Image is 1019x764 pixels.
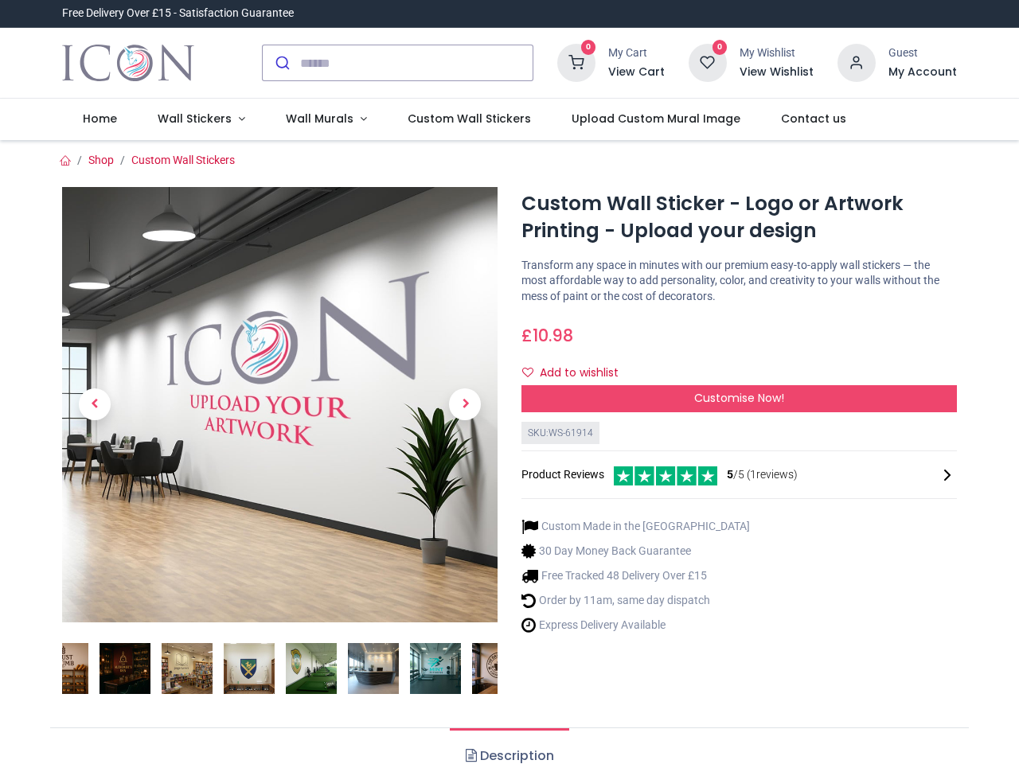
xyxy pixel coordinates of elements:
[623,6,957,21] iframe: Customer reviews powered by Trustpilot
[521,464,957,485] div: Product Reviews
[521,518,750,535] li: Custom Made in the [GEOGRAPHIC_DATA]
[740,45,814,61] div: My Wishlist
[472,643,523,694] img: Custom Wall Sticker - Logo or Artwork Printing - Upload your design
[694,390,784,406] span: Customise Now!
[138,99,266,140] a: Wall Stickers
[62,41,193,85] a: Logo of Icon Wall Stickers
[713,40,728,55] sup: 0
[62,6,294,21] div: Free Delivery Over £15 - Satisfaction Guarantee
[781,111,846,127] span: Contact us
[521,324,573,347] span: £
[888,45,957,61] div: Guest
[62,41,193,85] img: Icon Wall Stickers
[286,643,337,694] img: Custom Wall Sticker - Logo or Artwork Printing - Upload your design
[557,56,595,68] a: 0
[727,468,733,481] span: 5
[37,643,88,694] img: Custom Wall Sticker - Logo or Artwork Printing - Upload your design
[888,64,957,80] a: My Account
[572,111,740,127] span: Upload Custom Mural Image
[79,388,111,420] span: Previous
[521,567,750,584] li: Free Tracked 48 Delivery Over £15
[88,154,114,166] a: Shop
[224,643,275,694] img: Custom Wall Sticker - Logo or Artwork Printing - Upload your design
[158,111,232,127] span: Wall Stickers
[533,324,573,347] span: 10.98
[521,360,632,387] button: Add to wishlistAdd to wishlist
[286,111,353,127] span: Wall Murals
[83,111,117,127] span: Home
[62,187,498,622] img: Custom Wall Sticker - Logo or Artwork Printing - Upload your design
[408,111,531,127] span: Custom Wall Stickers
[162,643,213,694] img: Custom Wall Sticker - Logo or Artwork Printing - Upload your design
[100,643,150,694] img: Custom Wall Sticker - Logo or Artwork Printing - Upload your design
[131,154,235,166] a: Custom Wall Stickers
[521,258,957,305] p: Transform any space in minutes with our premium easy-to-apply wall stickers — the most affordable...
[263,45,300,80] button: Submit
[449,388,481,420] span: Next
[689,56,727,68] a: 0
[265,99,387,140] a: Wall Murals
[62,252,127,557] a: Previous
[608,64,665,80] a: View Cart
[432,252,498,557] a: Next
[521,617,750,633] li: Express Delivery Available
[522,367,533,378] i: Add to wishlist
[521,592,750,609] li: Order by 11am, same day dispatch
[521,543,750,559] li: 30 Day Money Back Guarantee
[410,643,461,694] img: Custom Wall Sticker - Logo or Artwork Printing - Upload your design
[608,45,665,61] div: My Cart
[521,422,599,445] div: SKU: WS-61914
[740,64,814,80] a: View Wishlist
[521,190,957,245] h1: Custom Wall Sticker - Logo or Artwork Printing - Upload your design
[348,643,399,694] img: Custom Wall Sticker - Logo or Artwork Printing - Upload your design
[727,467,798,483] span: /5 ( 1 reviews)
[581,40,596,55] sup: 0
